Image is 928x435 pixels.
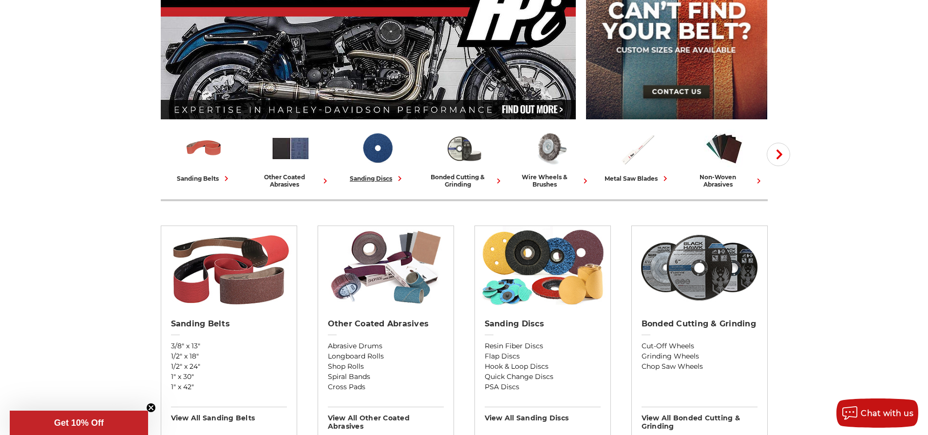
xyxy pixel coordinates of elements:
img: Sanding Discs [479,226,606,309]
h3: View All other coated abrasives [328,407,444,431]
span: Get 10% Off [54,418,104,428]
a: non-woven abrasives [685,128,764,188]
img: Sanding Discs [357,128,398,169]
img: Metal Saw Blades [617,128,658,169]
div: other coated abrasives [251,173,330,188]
img: Sanding Belts [166,226,292,309]
a: Abrasive Drums [328,341,444,351]
img: Non-woven Abrasives [704,128,744,169]
a: Quick Change Discs [485,372,601,382]
a: Cross Pads [328,382,444,392]
div: wire wheels & brushes [511,173,590,188]
a: other coated abrasives [251,128,330,188]
div: bonded cutting & grinding [425,173,504,188]
a: 1" x 30" [171,372,287,382]
h2: Bonded Cutting & Grinding [642,319,758,329]
a: wire wheels & brushes [511,128,590,188]
a: 3/8" x 13" [171,341,287,351]
img: Other Coated Abrasives [322,226,449,309]
a: Chop Saw Wheels [642,361,758,372]
div: metal saw blades [605,173,670,184]
a: metal saw blades [598,128,677,184]
span: Chat with us [861,409,913,418]
a: Spiral Bands [328,372,444,382]
div: Get 10% OffClose teaser [10,411,148,435]
a: Cut-Off Wheels [642,341,758,351]
h2: Sanding Discs [485,319,601,329]
h2: Sanding Belts [171,319,287,329]
a: PSA Discs [485,382,601,392]
a: Shop Rolls [328,361,444,372]
img: Other Coated Abrasives [270,128,311,169]
a: Longboard Rolls [328,351,444,361]
button: Next [767,143,790,166]
img: Bonded Cutting & Grinding [636,226,762,309]
a: Flap Discs [485,351,601,361]
button: Close teaser [146,403,156,413]
h3: View All sanding discs [485,407,601,422]
a: 1/2" x 24" [171,361,287,372]
img: Sanding Belts [184,128,224,169]
h3: View All bonded cutting & grinding [642,407,758,431]
img: Wire Wheels & Brushes [530,128,571,169]
h2: Other Coated Abrasives [328,319,444,329]
button: Chat with us [836,398,918,428]
a: 1/2" x 18" [171,351,287,361]
a: sanding belts [165,128,244,184]
a: Hook & Loop Discs [485,361,601,372]
div: non-woven abrasives [685,173,764,188]
div: sanding belts [177,173,231,184]
a: bonded cutting & grinding [425,128,504,188]
a: Resin Fiber Discs [485,341,601,351]
a: Grinding Wheels [642,351,758,361]
a: sanding discs [338,128,417,184]
h3: View All sanding belts [171,407,287,422]
a: 1" x 42" [171,382,287,392]
div: sanding discs [350,173,405,184]
img: Bonded Cutting & Grinding [444,128,484,169]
